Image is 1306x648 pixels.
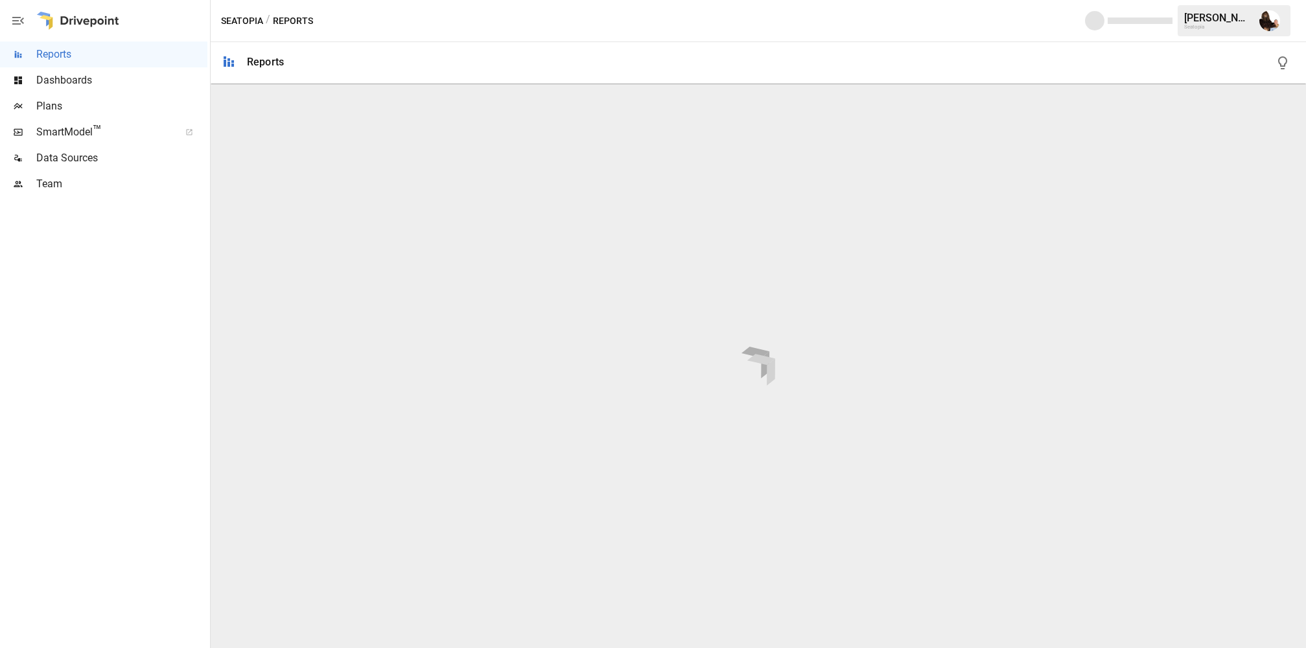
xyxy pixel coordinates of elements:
span: ™ [93,122,102,139]
div: Seatopia [1184,24,1252,30]
span: SmartModel [36,124,171,140]
div: [PERSON_NAME] [1184,12,1252,24]
span: Team [36,176,207,192]
button: Ryan Dranginis [1252,3,1288,39]
div: / [266,13,270,29]
button: Seatopia [221,13,263,29]
div: Reports [247,56,284,68]
span: Reports [36,47,207,62]
span: Dashboards [36,73,207,88]
img: Ryan Dranginis [1259,10,1280,31]
span: Data Sources [36,150,207,166]
span: Plans [36,98,207,114]
img: drivepoint-animation.ef608ccb.svg [741,347,775,386]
